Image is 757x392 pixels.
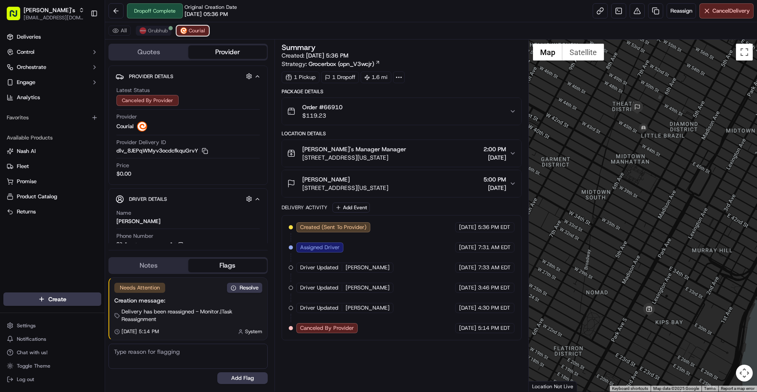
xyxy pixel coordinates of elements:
[346,284,390,292] span: [PERSON_NAME]
[282,140,521,167] button: [PERSON_NAME]'s Manager Manager[STREET_ADDRESS][US_STATE]2:00 PM[DATE]
[478,304,510,312] span: 4:30 PM EDT
[116,113,137,121] span: Provider
[17,48,34,56] span: Control
[3,175,101,188] button: Promise
[116,232,153,240] span: Phone Number
[459,264,476,271] span: [DATE]
[282,130,522,137] div: Location Details
[114,296,262,305] div: Creation message:
[282,204,327,211] div: Delivery Activity
[140,27,146,34] img: 5e692f75ce7d37001a5d71f1
[8,8,25,25] img: Nash
[302,175,350,184] span: [PERSON_NAME]
[114,283,165,293] div: Needs Attention
[17,349,47,356] span: Chat with us!
[3,190,101,203] button: Product Catalog
[3,111,101,124] div: Favorites
[282,44,316,51] h3: Summary
[3,360,101,372] button: Toggle Theme
[562,44,604,61] button: Show satellite imagery
[108,26,131,36] button: All
[282,98,521,125] button: Order #66910$119.23
[300,244,340,251] span: Assigned Driver
[3,320,101,331] button: Settings
[306,52,348,59] span: [DATE] 5:36 PM
[300,284,338,292] span: Driver Updated
[3,45,101,59] button: Control
[8,80,24,95] img: 1736555255976-a54dd68f-1ca7-489b-9aae-adbdc363a1c4
[116,147,208,155] button: dlv_8JEPqWMyv3ocdcfkquGrvY
[3,347,101,358] button: Chat with us!
[17,363,50,369] span: Toggle Theme
[29,89,106,95] div: We're available if you need us!
[121,328,159,335] span: [DATE] 5:14 PM
[136,26,171,36] button: Grubhub
[3,205,101,218] button: Returns
[189,27,205,34] span: Courial
[17,178,37,185] span: Promise
[116,139,166,146] span: Provider Delivery ID
[143,83,153,93] button: Start new chat
[302,111,343,120] span: $119.23
[217,372,268,384] button: Add Flag
[712,7,750,15] span: Cancel Delivery
[7,193,98,200] a: Product Catalog
[116,123,134,130] span: Courial
[24,6,75,14] button: [PERSON_NAME]'s
[300,324,354,332] span: Canceled By Provider
[116,218,161,225] div: [PERSON_NAME]
[48,295,66,303] span: Create
[71,123,78,129] div: 💻
[8,34,153,47] p: Welcome 👋
[361,71,391,83] div: 1.6 mi
[8,123,15,129] div: 📗
[3,61,101,74] button: Orchestrate
[185,11,228,18] span: [DATE] 05:36 PM
[17,336,46,342] span: Notifications
[180,27,187,34] img: couriallogo.png
[3,292,101,306] button: Create
[483,145,506,153] span: 2:00 PM
[300,304,338,312] span: Driver Updated
[125,242,172,249] span: [PHONE_NUMBER]
[227,283,262,293] button: Resolve
[459,324,476,332] span: [DATE]
[630,101,644,114] div: 2
[116,241,186,250] a: [PHONE_NUMBER]
[282,51,348,60] span: Created:
[300,264,338,271] span: Driver Updated
[459,304,476,312] span: [DATE]
[282,170,521,197] button: [PERSON_NAME][STREET_ADDRESS][US_STATE]5:00 PM[DATE]
[459,284,476,292] span: [DATE]
[282,88,522,95] div: Package Details
[17,122,64,130] span: Knowledge Base
[478,284,510,292] span: 3:46 PM EDT
[3,145,101,158] button: Nash AI
[116,209,131,217] span: Name
[309,60,380,68] a: Grocerbox (opn_V3wcjr)
[7,147,98,155] a: Nash AI
[736,44,753,61] button: Toggle fullscreen view
[188,259,267,272] button: Flags
[185,4,237,11] span: Original Creation Date
[282,71,319,83] div: 1 Pickup
[129,73,173,80] span: Provider Details
[84,142,102,149] span: Pylon
[302,153,406,162] span: [STREET_ADDRESS][US_STATE]
[667,3,696,18] button: Reassign
[116,170,131,178] span: $0.00
[3,3,87,24] button: [PERSON_NAME]'s[EMAIL_ADDRESS][DOMAIN_NAME]
[3,76,101,89] button: Engage
[24,14,84,21] button: [EMAIL_ADDRESS][DOMAIN_NAME]
[17,63,46,71] span: Orchestrate
[116,87,150,94] span: Latest Status
[531,381,559,392] img: Google
[309,60,374,68] span: Grocerbox (opn_V3wcjr)
[17,322,36,329] span: Settings
[478,264,511,271] span: 7:33 AM EDT
[699,3,754,18] button: CancelDelivery
[17,147,36,155] span: Nash AI
[302,103,343,111] span: Order #66910
[22,54,151,63] input: Got a question? Start typing here...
